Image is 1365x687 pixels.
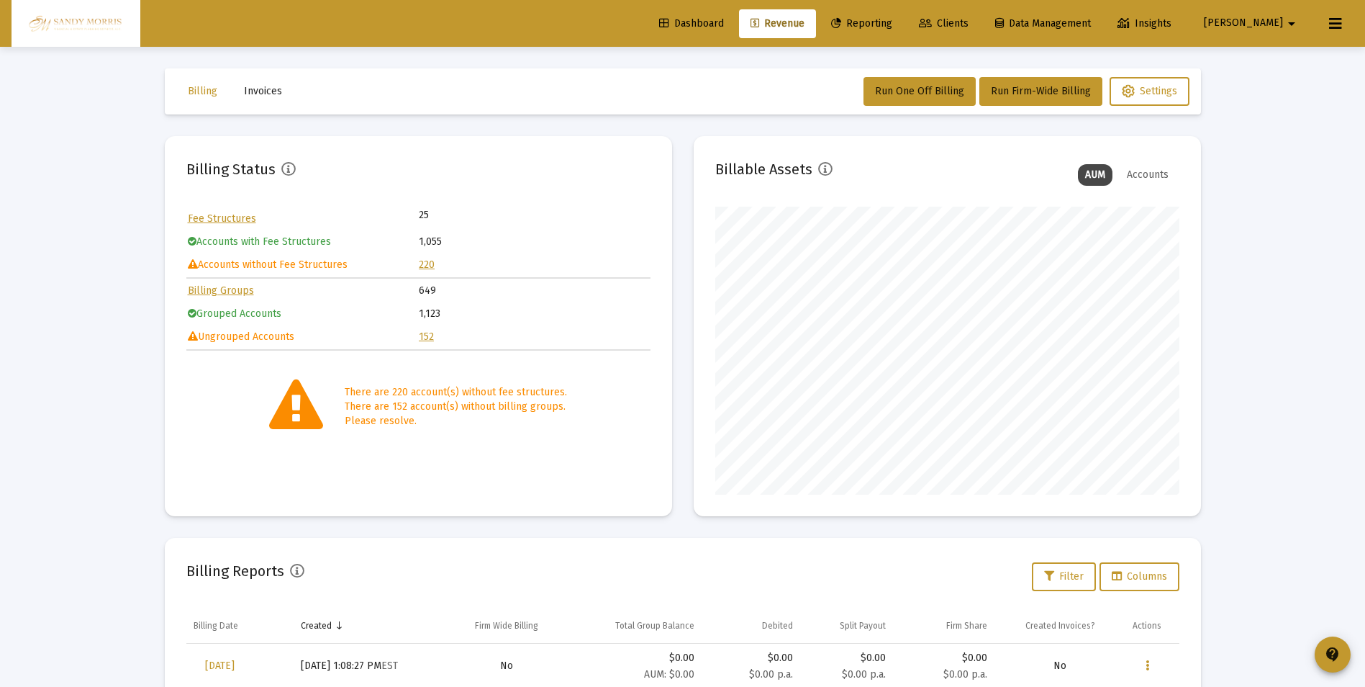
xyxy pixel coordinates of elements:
[1106,9,1183,38] a: Insights
[659,17,724,30] span: Dashboard
[22,9,130,38] img: Dashboard
[1324,646,1341,663] mat-icon: contact_support
[443,609,571,643] td: Column Firm Wide Billing
[188,231,418,253] td: Accounts with Fee Structures
[648,9,735,38] a: Dashboard
[1133,620,1161,632] div: Actions
[875,85,964,97] span: Run One Off Billing
[1002,659,1118,673] div: No
[1099,562,1179,591] button: Columns
[176,77,229,106] button: Billing
[419,208,534,223] td: 25
[188,212,256,225] a: Fee Structures
[1120,164,1176,186] div: Accounts
[800,609,893,643] td: Column Split Payout
[244,85,282,97] span: Invoices
[194,620,238,632] div: Billing Date
[450,659,563,673] div: No
[807,651,886,682] div: $0.00
[943,668,987,681] small: $0.00 p.a.
[475,620,538,632] div: Firm Wide Billing
[294,609,443,643] td: Column Created
[188,284,254,297] a: Billing Groups
[232,77,294,106] button: Invoices
[762,620,793,632] div: Debited
[1283,9,1300,38] mat-icon: arrow_drop_down
[919,17,969,30] span: Clients
[188,326,418,348] td: Ungrouped Accounts
[419,331,434,343] a: 152
[578,651,694,682] div: $0.00
[842,668,886,681] small: $0.00 p.a.
[739,9,816,38] a: Revenue
[188,85,217,97] span: Billing
[907,9,980,38] a: Clients
[900,651,987,665] div: $0.00
[301,659,435,673] div: [DATE] 1:08:27 PM
[1110,77,1189,106] button: Settings
[709,651,793,665] div: $0.00
[946,620,987,632] div: Firm Share
[1032,562,1096,591] button: Filter
[419,231,649,253] td: 1,055
[419,280,649,302] td: 649
[194,652,246,681] a: [DATE]
[1078,164,1112,186] div: AUM
[994,609,1125,643] td: Column Created Invoices?
[820,9,904,38] a: Reporting
[1112,570,1167,583] span: Columns
[1122,85,1177,97] span: Settings
[893,609,994,643] td: Column Firm Share
[995,17,1091,30] span: Data Management
[991,85,1091,97] span: Run Firm-Wide Billing
[1187,9,1318,37] button: [PERSON_NAME]
[715,158,812,181] h2: Billable Assets
[749,668,793,681] small: $0.00 p.a.
[979,77,1102,106] button: Run Firm-Wide Billing
[750,17,804,30] span: Revenue
[345,400,567,414] div: There are 152 account(s) without billing groups.
[345,385,567,400] div: There are 220 account(s) without fee structures.
[419,303,649,325] td: 1,123
[984,9,1102,38] a: Data Management
[1044,570,1084,583] span: Filter
[188,303,418,325] td: Grouped Accounts
[1204,17,1283,30] span: [PERSON_NAME]
[831,17,892,30] span: Reporting
[571,609,702,643] td: Column Total Group Balance
[301,620,332,632] div: Created
[1125,609,1179,643] td: Column Actions
[1025,620,1095,632] div: Created Invoices?
[188,254,418,276] td: Accounts without Fee Structures
[205,660,235,672] span: [DATE]
[186,609,294,643] td: Column Billing Date
[863,77,976,106] button: Run One Off Billing
[840,620,886,632] div: Split Payout
[419,259,435,271] a: 220
[186,560,284,583] h2: Billing Reports
[1117,17,1171,30] span: Insights
[381,660,398,672] small: EST
[186,158,276,181] h2: Billing Status
[702,609,800,643] td: Column Debited
[345,414,567,428] div: Please resolve.
[615,620,694,632] div: Total Group Balance
[644,668,694,681] small: AUM: $0.00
